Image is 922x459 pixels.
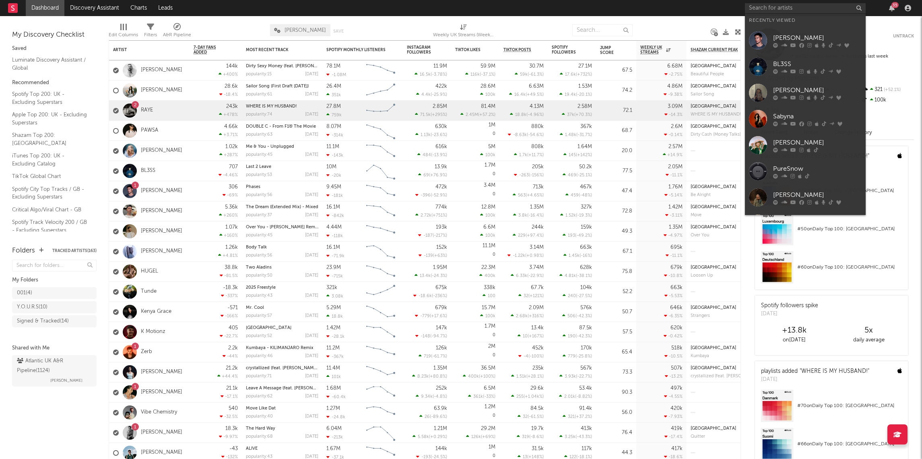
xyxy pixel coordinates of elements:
div: 1.7M [485,163,495,168]
div: 4.66k [224,124,238,129]
a: #50onDaily Top 100: [GEOGRAPHIC_DATA] [755,213,908,251]
a: Two Aladins [246,265,272,270]
div: 3.4M [484,183,495,188]
a: [PERSON_NAME] [141,147,182,154]
div: +478 % [219,112,238,117]
span: 69 [423,173,429,178]
span: +57.2 % [479,113,494,117]
div: Edit Columns [109,20,138,43]
div: [GEOGRAPHIC_DATA] [691,84,736,89]
div: Saved [12,44,97,54]
div: Last 2 Leave [246,165,318,169]
div: # 60 on Daily Top 100: [GEOGRAPHIC_DATA] [797,263,902,272]
div: ( ) [418,172,447,178]
span: -23.6 % [432,133,446,137]
span: [PERSON_NAME] [285,28,326,33]
div: popularity: 74 [246,112,272,117]
a: Body Talk [246,245,267,250]
a: Last 2 Leave [246,165,271,169]
div: 808k [531,144,544,149]
a: Spotify Track Velocity 200 / GB - Excluding Superstars [12,218,89,234]
svg: Chart title [363,101,399,121]
div: -18.4 % [219,92,238,97]
div: Sabyna [773,112,862,121]
span: 18.8k [515,113,526,117]
div: 78.1M [326,64,340,69]
div: 6.68M [667,64,683,69]
a: Over You - [PERSON_NAME] Remix [246,225,319,229]
div: Weekly UK Streams (Weekly UK Streams) [433,20,493,43]
div: Jump Score [600,45,620,55]
div: # 50 on Daily Top 100: [GEOGRAPHIC_DATA] [797,224,902,234]
a: "WHERE IS MY HUSBAND!" [800,368,869,374]
div: 467k [580,184,592,190]
div: # 70 on Daily Top 100: [GEOGRAPHIC_DATA] [797,401,902,411]
a: [PERSON_NAME] [141,429,182,436]
span: -13.9 % [432,153,446,157]
a: PureSnow [745,158,866,184]
div: 100k [860,95,914,105]
div: Artist [113,48,173,52]
div: [DATE] [305,112,318,117]
div: Sailor Song [691,92,714,97]
a: Spotify Top 200: UK - Excluding Superstars [12,90,89,106]
div: 3.09M [668,104,683,109]
div: United Kingdom [691,104,736,109]
span: +70.3 % [575,113,591,117]
div: [DATE] [305,72,318,76]
div: 0 [455,161,495,181]
a: Mr. Cool [246,306,264,310]
a: K Motionz [141,329,165,335]
span: 71.5k [420,113,431,117]
div: Beautiful People [691,72,724,77]
svg: Chart title [363,81,399,101]
a: Critical Algo/Viral Chart - GB [12,205,89,214]
button: Untrack [893,32,914,40]
a: Tunde [141,288,157,295]
button: 35 [889,5,895,11]
svg: Chart title [363,141,399,161]
a: RAYE [141,107,153,114]
span: 17.6k [565,72,576,77]
div: 2.6M [671,124,683,129]
span: 37k [567,113,574,117]
div: ( ) [417,152,447,157]
div: -2.75 % [664,72,683,77]
div: 72.1 [600,106,632,116]
div: 50.2k [579,164,592,170]
div: -0.14 % [664,132,683,137]
a: Apple Top 200: UK - Excluding Superstars [12,110,89,127]
div: 27.8M [326,104,341,109]
span: TikTok Posts [503,48,531,52]
div: popularity: 15 [246,72,272,76]
span: 2.45M [466,113,478,117]
div: 20.0 [600,146,632,156]
div: -20k [326,173,341,178]
a: 001(4) [12,287,97,299]
div: 243k [226,104,238,109]
div: popularity: 45 [246,153,272,157]
div: 5M [488,144,495,149]
div: ( ) [416,92,447,97]
a: Me & You - Unplugged [246,145,294,149]
div: ( ) [560,72,592,77]
span: -156 % [530,173,542,178]
div: ( ) [515,72,544,77]
div: Dirty Sexy Money (feat. Charli XCX & French Montana) - Mesto Remix [246,64,318,68]
div: Sailor Song (First Draft 4.29.24) [246,84,318,89]
a: [PERSON_NAME] [141,248,182,255]
span: 100k [485,153,495,157]
div: [PERSON_NAME] [773,190,862,200]
div: ( ) [415,72,447,77]
span: 1.13k [421,133,431,137]
div: Weekly UK Streams (Weekly UK Streams) [433,30,493,40]
div: [DATE] [305,132,318,137]
span: -263 [519,173,529,178]
div: Me & You - Unplugged [246,145,318,149]
div: [GEOGRAPHIC_DATA] [691,104,736,109]
a: Sailor Song (First Draft [DATE]) [246,84,309,89]
a: Signed & Tracked(14) [12,315,97,327]
div: -11.1 % [666,172,683,178]
a: Shazam Top 200: [GEOGRAPHIC_DATA] [12,131,89,147]
a: BL3SS [141,167,155,174]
